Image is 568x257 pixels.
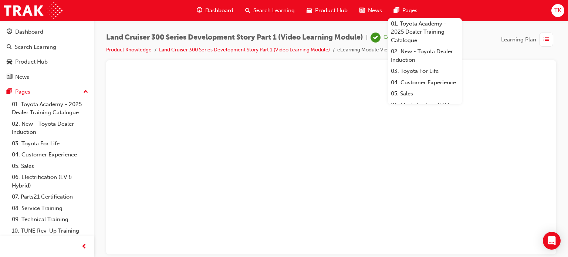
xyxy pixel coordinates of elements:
[388,77,462,88] a: 04. Customer Experience
[245,6,250,15] span: search-icon
[9,160,91,172] a: 05. Sales
[388,46,462,65] a: 02. New - Toyota Dealer Induction
[315,6,348,15] span: Product Hub
[501,33,556,47] button: Learning Plan
[239,3,301,18] a: search-iconSearch Learning
[7,44,12,51] span: search-icon
[301,3,354,18] a: car-iconProduct Hub
[388,99,462,119] a: 06. Electrification (EV & Hybrid)
[9,191,91,203] a: 07. Parts21 Certification
[9,99,91,118] a: 01. Toyota Academy - 2025 Dealer Training Catalogue
[15,88,30,96] div: Pages
[551,4,564,17] button: TK
[83,87,88,97] span: up-icon
[15,73,29,81] div: News
[3,85,91,99] button: Pages
[159,47,330,53] a: Land Cruiser 300 Series Development Story Part 1 (Video Learning Module)
[3,25,91,39] a: Dashboard
[368,6,382,15] span: News
[544,35,549,44] span: list-icon
[3,55,91,69] a: Product Hub
[9,118,91,138] a: 02. New - Toyota Dealer Induction
[354,3,388,18] a: news-iconNews
[388,18,462,46] a: 01. Toyota Academy - 2025 Dealer Training Catalogue
[205,6,233,15] span: Dashboard
[383,34,410,41] div: Completed
[3,40,91,54] a: Search Learning
[7,89,12,95] span: pages-icon
[501,35,536,44] span: Learning Plan
[15,43,56,51] div: Search Learning
[9,203,91,214] a: 08. Service Training
[15,28,43,36] div: Dashboard
[197,6,202,15] span: guage-icon
[9,225,91,237] a: 10. TUNE Rev-Up Training
[307,6,312,15] span: car-icon
[191,3,239,18] a: guage-iconDashboard
[337,46,392,54] li: eLearning Module View
[394,6,399,15] span: pages-icon
[359,6,365,15] span: news-icon
[3,24,91,85] button: DashboardSearch LearningProduct HubNews
[388,65,462,77] a: 03. Toyota For Life
[554,6,561,15] span: TK
[15,58,48,66] div: Product Hub
[371,33,381,43] span: learningRecordVerb_COMPLETE-icon
[9,149,91,160] a: 04. Customer Experience
[3,70,91,84] a: News
[388,3,423,18] a: pages-iconPages
[7,59,12,65] span: car-icon
[9,214,91,225] a: 09. Technical Training
[253,6,295,15] span: Search Learning
[106,47,152,53] a: Product Knowledge
[402,6,417,15] span: Pages
[543,232,561,250] div: Open Intercom Messenger
[7,29,12,35] span: guage-icon
[366,33,368,42] span: |
[106,33,363,42] span: Land Cruiser 300 Series Development Story Part 1 (Video Learning Module)
[7,74,12,81] span: news-icon
[9,138,91,149] a: 03. Toyota For Life
[9,172,91,191] a: 06. Electrification (EV & Hybrid)
[81,242,87,251] span: prev-icon
[388,88,462,99] a: 05. Sales
[4,2,62,19] img: Trak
